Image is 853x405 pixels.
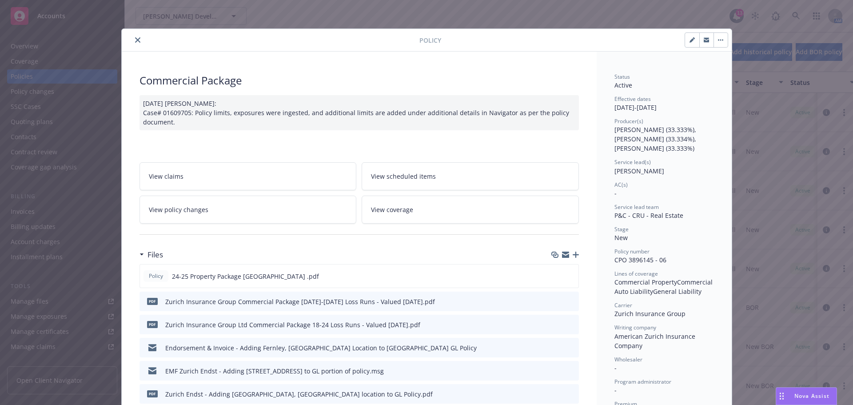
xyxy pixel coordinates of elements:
span: View scheduled items [371,172,436,181]
a: View scheduled items [362,162,579,190]
a: View coverage [362,196,579,224]
span: - [614,386,617,394]
button: close [132,35,143,45]
div: [DATE] - [DATE] [614,95,714,112]
span: Effective dates [614,95,651,103]
div: EMF Zurich Endst - Adding [STREET_ADDRESS] to GL portion of policy.msg [165,366,384,376]
span: Stage [614,225,629,233]
span: Policy [147,272,165,280]
span: CPO 3896145 - 06 [614,256,666,264]
div: Zurich Insurance Group Commercial Package [DATE]-[DATE] Loss Runs - Valued [DATE].pdf [165,297,435,306]
span: Program administrator [614,378,671,385]
span: Producer(s) [614,117,643,125]
span: Commercial Property [614,278,677,286]
span: [PERSON_NAME] (33.333%), [PERSON_NAME] (33.334%), [PERSON_NAME] (33.333%) [614,125,698,152]
div: Commercial Package [140,73,579,88]
span: View claims [149,172,183,181]
button: preview file [567,272,575,281]
span: AC(s) [614,181,628,188]
span: Status [614,73,630,80]
div: Drag to move [776,388,787,405]
a: View policy changes [140,196,357,224]
span: Lines of coverage [614,270,658,277]
span: Service lead team [614,203,659,211]
button: preview file [567,320,575,329]
span: pdf [147,390,158,397]
span: Carrier [614,301,632,309]
button: preview file [567,343,575,353]
button: Nova Assist [776,387,837,405]
div: Zurich Endst - Adding [GEOGRAPHIC_DATA], [GEOGRAPHIC_DATA] location to GL Policy.pdf [165,389,433,399]
span: [PERSON_NAME] [614,167,664,175]
button: preview file [567,389,575,399]
button: download file [553,272,560,281]
span: Service lead(s) [614,158,651,166]
span: Policy [419,36,441,45]
span: General Liability [653,287,702,296]
button: download file [553,343,560,353]
h3: Files [147,249,163,261]
button: preview file [567,366,575,376]
span: P&C - CRU - Real Estate [614,211,683,220]
span: Commercial Auto Liability [614,278,714,296]
div: [DATE] [PERSON_NAME]: Case# 01609705: Policy limits, exposures were ingested, and additional limi... [140,95,579,130]
span: View coverage [371,205,413,214]
button: download file [553,389,560,399]
button: download file [553,320,560,329]
div: Files [140,249,163,261]
span: Writing company [614,324,656,331]
span: Policy number [614,248,650,255]
div: Endorsement & Invoice - Adding Fernley, [GEOGRAPHIC_DATA] Location to [GEOGRAPHIC_DATA] GL Policy [165,343,477,353]
a: View claims [140,162,357,190]
span: View policy changes [149,205,208,214]
span: Wholesaler [614,356,642,363]
span: American Zurich Insurance Company [614,332,697,350]
span: Zurich Insurance Group [614,309,686,318]
button: preview file [567,297,575,306]
button: download file [553,297,560,306]
span: Active [614,81,632,89]
span: - [614,189,617,197]
button: download file [553,366,560,376]
span: pdf [147,298,158,305]
span: 24-25 Property Package [GEOGRAPHIC_DATA] .pdf [172,272,319,281]
span: pdf [147,321,158,328]
div: Zurich Insurance Group Ltd Commercial Package 18-24 Loss Runs - Valued [DATE].pdf [165,320,420,329]
span: Nova Assist [794,392,829,400]
span: - [614,364,617,372]
span: New [614,233,628,242]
